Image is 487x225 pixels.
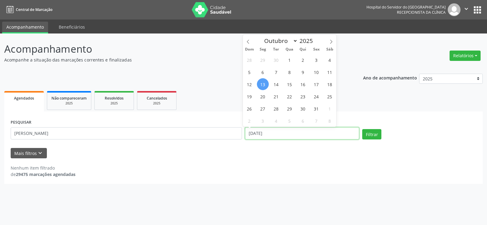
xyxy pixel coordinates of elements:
[243,103,255,114] span: Outubro 26, 2025
[284,90,296,102] span: Outubro 22, 2025
[257,54,269,66] span: Setembro 29, 2025
[310,78,322,90] span: Outubro 17, 2025
[310,103,322,114] span: Outubro 31, 2025
[11,171,75,178] div: de
[284,66,296,78] span: Outubro 8, 2025
[11,148,47,159] button: Mais filtroskeyboard_arrow_down
[257,115,269,127] span: Novembro 3, 2025
[270,115,282,127] span: Novembro 4, 2025
[270,54,282,66] span: Setembro 30, 2025
[99,101,129,106] div: 2025
[310,66,322,78] span: Outubro 10, 2025
[448,3,461,16] img: img
[297,115,309,127] span: Novembro 6, 2025
[324,115,336,127] span: Novembro 8, 2025
[297,78,309,90] span: Outubro 16, 2025
[243,78,255,90] span: Outubro 12, 2025
[2,22,48,33] a: Acompanhamento
[54,22,89,32] a: Beneficiários
[105,96,124,101] span: Resolvidos
[147,96,167,101] span: Cancelados
[243,115,255,127] span: Novembro 2, 2025
[310,47,323,51] span: Sex
[298,37,318,45] input: Year
[243,47,256,51] span: Dom
[284,103,296,114] span: Outubro 29, 2025
[310,115,322,127] span: Novembro 7, 2025
[310,90,322,102] span: Outubro 24, 2025
[4,57,339,63] p: Acompanhe a situação das marcações correntes e finalizadas
[366,5,446,10] div: Hospital do Servidor do [GEOGRAPHIC_DATA]
[257,90,269,102] span: Outubro 20, 2025
[450,51,481,61] button: Relatórios
[283,47,296,51] span: Qua
[16,7,52,12] span: Central de Marcação
[142,101,172,106] div: 2025
[37,150,44,156] i: keyboard_arrow_down
[11,127,242,139] input: Nome, código do beneficiário ou CPF
[270,103,282,114] span: Outubro 28, 2025
[51,96,87,101] span: Não compareceram
[256,47,269,51] span: Seg
[324,54,336,66] span: Outubro 4, 2025
[11,165,75,171] div: Nenhum item filtrado
[463,5,470,12] i: 
[243,90,255,102] span: Outubro 19, 2025
[261,37,298,45] select: Month
[284,54,296,66] span: Outubro 1, 2025
[296,47,310,51] span: Qui
[14,96,34,101] span: Agendados
[397,10,446,15] span: Recepcionista da clínica
[257,78,269,90] span: Outubro 13, 2025
[363,74,417,81] p: Ano de acompanhamento
[51,101,87,106] div: 2025
[284,78,296,90] span: Outubro 15, 2025
[362,129,381,139] button: Filtrar
[472,5,483,15] button: apps
[245,127,359,139] input: Selecione um intervalo
[324,78,336,90] span: Outubro 18, 2025
[323,47,336,51] span: Sáb
[297,54,309,66] span: Outubro 2, 2025
[270,90,282,102] span: Outubro 21, 2025
[284,115,296,127] span: Novembro 5, 2025
[270,66,282,78] span: Outubro 7, 2025
[461,3,472,16] button: 
[310,54,322,66] span: Outubro 3, 2025
[324,103,336,114] span: Novembro 1, 2025
[4,41,339,57] p: Acompanhamento
[269,47,283,51] span: Ter
[11,118,31,127] label: PESQUISAR
[243,54,255,66] span: Setembro 28, 2025
[324,66,336,78] span: Outubro 11, 2025
[324,90,336,102] span: Outubro 25, 2025
[297,66,309,78] span: Outubro 9, 2025
[4,5,52,15] a: Central de Marcação
[270,78,282,90] span: Outubro 14, 2025
[257,66,269,78] span: Outubro 6, 2025
[243,66,255,78] span: Outubro 5, 2025
[297,103,309,114] span: Outubro 30, 2025
[257,103,269,114] span: Outubro 27, 2025
[297,90,309,102] span: Outubro 23, 2025
[16,171,75,177] strong: 29475 marcações agendadas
